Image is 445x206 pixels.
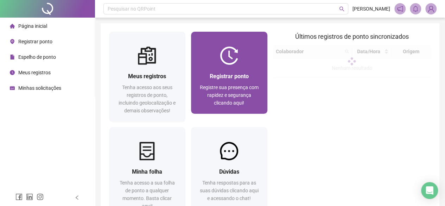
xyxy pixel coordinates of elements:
[109,32,185,121] a: Meus registrosTenha acesso aos seus registros de ponto, incluindo geolocalização e demais observa...
[37,193,44,200] span: instagram
[412,6,419,12] span: bell
[339,6,344,12] span: search
[295,33,409,40] span: Últimos registros de ponto sincronizados
[10,55,15,60] span: file
[352,5,390,13] span: [PERSON_NAME]
[10,39,15,44] span: environment
[10,24,15,29] span: home
[210,73,249,80] span: Registrar ponto
[18,85,61,91] span: Minhas solicitações
[132,168,162,175] span: Minha folha
[119,85,176,113] span: Tenha acesso aos seus registros de ponto, incluindo geolocalização e demais observações!
[18,54,56,60] span: Espelho de ponto
[219,168,239,175] span: Dúvidas
[18,70,51,75] span: Meus registros
[200,180,259,201] span: Tenha respostas para as suas dúvidas clicando aqui e acessando o chat!
[10,70,15,75] span: clock-circle
[191,32,267,114] a: Registrar pontoRegistre sua presença com rapidez e segurança clicando aqui!
[397,6,403,12] span: notification
[200,85,259,106] span: Registre sua presença com rapidez e segurança clicando aqui!
[10,86,15,90] span: schedule
[421,182,438,199] div: Open Intercom Messenger
[15,193,23,200] span: facebook
[75,195,80,200] span: left
[26,193,33,200] span: linkedin
[128,73,166,80] span: Meus registros
[18,39,52,44] span: Registrar ponto
[18,23,47,29] span: Página inicial
[426,4,436,14] img: 56000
